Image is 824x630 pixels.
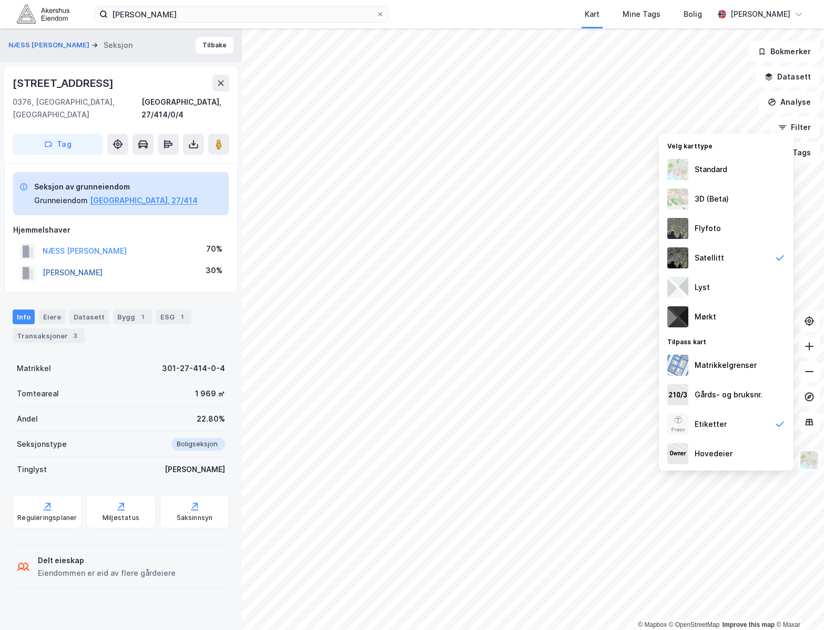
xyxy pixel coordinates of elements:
div: Reguleringsplaner [17,514,77,522]
div: Gårds- og bruksnr. [695,388,762,401]
button: Datasett [756,66,820,87]
img: Z [667,414,688,435]
div: 22.80% [197,413,225,425]
div: Kontrollprogram for chat [771,579,824,630]
div: 3 [70,331,80,341]
div: Mine Tags [623,8,660,21]
button: Tags [771,142,820,163]
button: Analyse [759,92,820,113]
button: Filter [769,117,820,138]
input: Søk på adresse, matrikkel, gårdeiere, leietakere eller personer [108,6,376,22]
div: Saksinnsyn [177,514,213,522]
div: Seksjon av grunneiendom [34,181,198,193]
div: 1 969 ㎡ [195,387,225,400]
div: Info [13,309,35,324]
div: Tomteareal [17,387,59,400]
div: 301-27-414-0-4 [162,362,225,375]
div: Tilpass kart [659,332,794,351]
div: Eiendommen er eid av flere gårdeiere [38,567,176,579]
img: majorOwner.b5e170eddb5c04bfeeff.jpeg [667,443,688,464]
div: Velg karttype [659,136,794,155]
div: 30% [206,264,222,277]
button: Tag [13,134,103,155]
div: Satellitt [695,252,724,264]
a: Improve this map [723,621,775,628]
img: akershus-eiendom-logo.9091f326c980b4bce74ccdd9f866810c.svg [17,5,69,23]
img: Z [667,188,688,209]
div: Eiere [39,309,65,324]
div: Mørkt [695,311,716,323]
div: [PERSON_NAME] [730,8,790,21]
div: [STREET_ADDRESS] [13,75,116,92]
div: 1 [177,312,187,322]
div: Lyst [695,281,710,294]
img: Z [667,218,688,239]
div: Standard [695,163,727,176]
div: Kart [585,8,599,21]
div: Hjemmelshaver [13,224,229,236]
div: 70% [206,243,222,255]
button: NÆSS [PERSON_NAME] [8,40,91,51]
div: 0376, [GEOGRAPHIC_DATA], [GEOGRAPHIC_DATA] [13,96,141,121]
img: Z [799,450,819,470]
img: nCdM7BzjoCAAAAAElFTkSuQmCC [667,306,688,327]
div: ESG [156,309,191,324]
div: Etiketter [695,418,727,431]
div: [GEOGRAPHIC_DATA], 27/414/0/4 [141,96,229,121]
button: [GEOGRAPHIC_DATA], 27/414 [90,194,198,207]
div: Bolig [684,8,702,21]
div: [PERSON_NAME] [165,463,225,476]
div: Flyfoto [695,222,721,235]
img: luj3wr1y2y3+OchiMxRmMxRlscgabnMEmZ7DJGWxyBpucwSZnsMkZbHIGm5zBJmewyRlscgabnMEmZ7DJGWxyBpucwSZnsMkZ... [667,277,688,298]
iframe: Chat Widget [771,579,824,630]
div: Seksjon [104,39,133,52]
div: 1 [137,312,148,322]
div: Datasett [69,309,109,324]
div: Hovedeier [695,447,733,460]
div: Transaksjoner [13,328,85,343]
div: Tinglyst [17,463,47,476]
div: Matrikkelgrenser [695,359,757,372]
img: 9k= [667,247,688,268]
img: cadastreBorders.cfe08de4b5ddd52a10de.jpeg [667,355,688,376]
div: Seksjonstype [17,438,67,451]
div: Delt eieskap [38,554,176,567]
img: cadastreKeys.547ab17ec502f5a4ef2b.jpeg [667,384,688,405]
div: 3D (Beta) [695,193,729,205]
div: Matrikkel [17,362,51,375]
button: Bokmerker [749,41,820,62]
div: Bygg [113,309,152,324]
button: Tilbake [196,37,233,54]
a: Mapbox [638,621,667,628]
div: Miljøstatus [103,514,139,522]
div: Grunneiendom [34,194,88,207]
img: Z [667,159,688,180]
div: Andel [17,413,38,425]
a: OpenStreetMap [669,621,720,628]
